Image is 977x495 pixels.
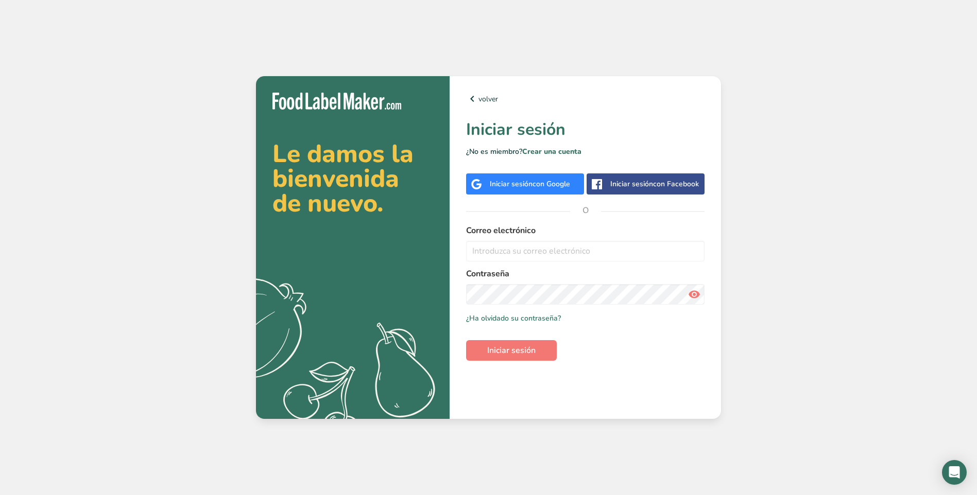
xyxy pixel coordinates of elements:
[272,142,433,216] h2: Le damos la bienvenida de nuevo.
[466,313,561,324] a: ¿Ha olvidado su contraseña?
[466,340,557,361] button: Iniciar sesión
[466,146,705,157] p: ¿No es miembro?
[487,344,536,357] span: Iniciar sesión
[466,224,705,237] label: Correo electrónico
[533,179,570,189] span: con Google
[610,179,699,189] div: Iniciar sesión
[466,268,705,280] label: Contraseña
[570,195,601,226] span: O
[942,460,967,485] div: Open Intercom Messenger
[466,241,705,261] input: Introduzca su correo electrónico
[653,179,699,189] span: con Facebook
[466,93,705,105] a: volver
[490,179,570,189] div: Iniciar sesión
[466,117,705,142] h1: Iniciar sesión
[522,147,581,156] a: Crear una cuenta
[272,93,401,110] img: Food Label Maker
